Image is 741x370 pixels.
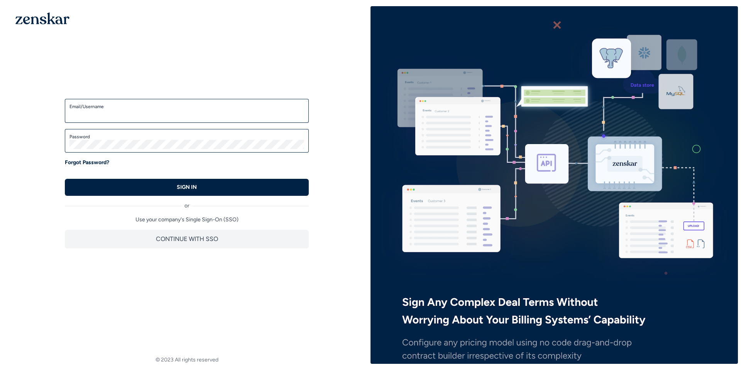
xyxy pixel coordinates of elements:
[69,104,304,110] label: Email/Username
[3,356,370,364] footer: © 2023 All rights reserved
[177,183,197,191] p: SIGN IN
[65,159,109,166] a: Forgot Password?
[69,134,304,140] label: Password
[65,179,309,196] button: SIGN IN
[65,230,309,248] button: CONTINUE WITH SSO
[65,216,309,224] p: Use your company's Single Sign-On (SSO)
[15,12,69,24] img: 1OGAJ2xQqyY4LXKgY66KYq0eOWRCkrZdAb3gUhuVAqdWPZE9SRJmCz+oDMSn4zDLXe31Ii730ItAGKgCKgCCgCikA4Av8PJUP...
[65,196,309,210] div: or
